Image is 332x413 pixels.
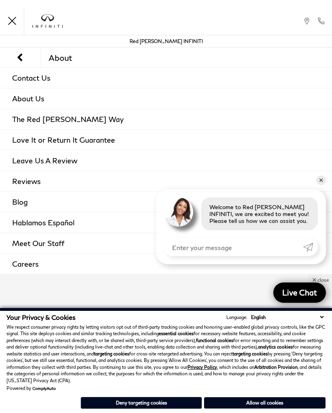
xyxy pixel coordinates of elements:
[278,287,321,297] span: Live Chat
[308,274,332,285] button: close menu
[32,386,56,391] a: ComplyAuto
[130,38,203,44] a: Red [PERSON_NAME] INFINITI
[258,344,293,349] strong: analytics cookies
[6,324,326,384] p: We respect consumer privacy rights by letting visitors opt out of third-party tracking cookies an...
[187,364,217,370] a: Privacy Policy
[273,282,326,303] a: Live Chat
[164,197,193,227] img: Agent profile photo
[249,314,326,321] select: Language Select
[303,238,318,256] a: Submit
[159,331,194,336] strong: essential cookies
[94,351,129,356] strong: targeting cookies
[232,351,268,356] strong: targeting cookies
[49,53,72,62] span: About
[81,397,202,409] button: Deny targeting cookies
[196,338,233,343] strong: functional cookies
[254,364,298,370] strong: Arbitration Provision
[32,14,63,28] a: infiniti
[204,397,326,409] button: Allow all cookies
[6,386,56,391] div: Powered by
[164,238,303,256] input: Enter your message
[226,315,247,319] div: Language:
[32,14,63,28] img: INFINITI
[201,197,318,230] div: Welcome to Red [PERSON_NAME] INFINITI, we are excited to meet you! Please tell us how we can assi...
[6,313,76,321] span: Your Privacy & Cookies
